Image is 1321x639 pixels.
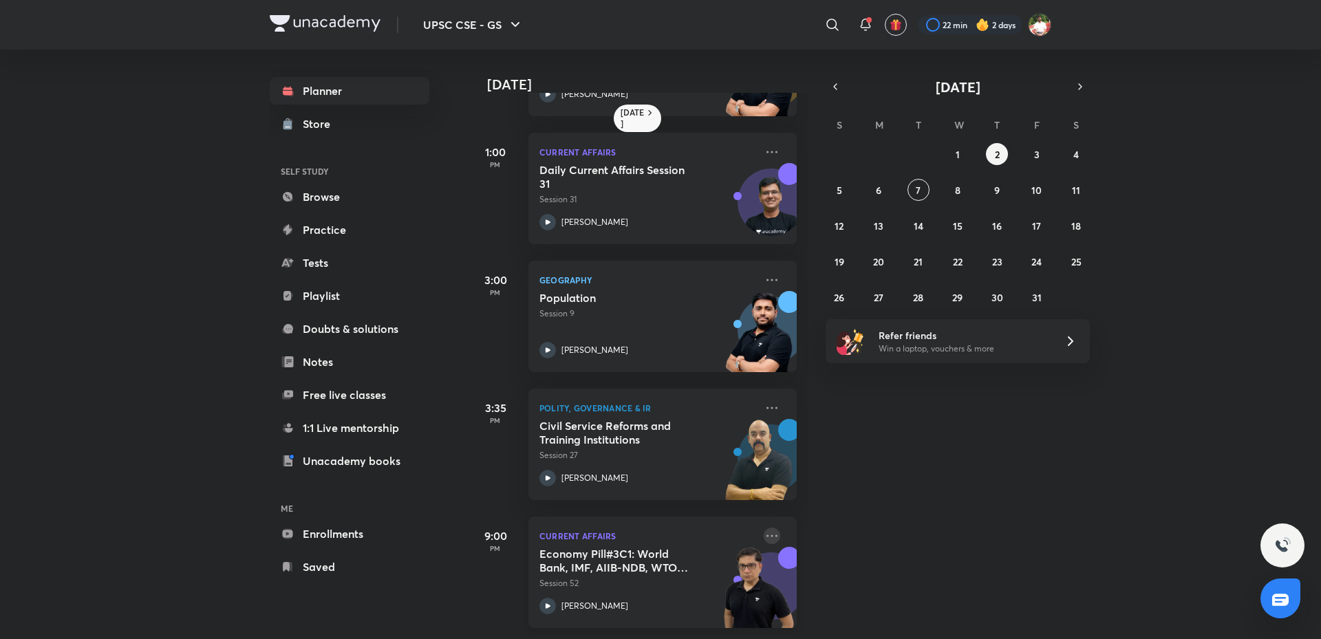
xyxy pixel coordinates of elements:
[874,291,883,304] abbr: October 27, 2025
[270,282,429,310] a: Playlist
[270,348,429,376] a: Notes
[721,419,797,514] img: unacademy
[991,291,1003,304] abbr: October 30, 2025
[270,381,429,409] a: Free live classes
[468,416,523,424] p: PM
[890,19,902,31] img: avatar
[1071,219,1081,232] abbr: October 18, 2025
[1032,219,1041,232] abbr: October 17, 2025
[828,179,850,201] button: October 5, 2025
[468,400,523,416] h5: 3:35
[986,143,1008,165] button: October 2, 2025
[539,163,711,191] h5: Daily Current Affairs Session 31
[947,286,969,308] button: October 29, 2025
[916,184,921,197] abbr: October 7, 2025
[879,328,1048,343] h6: Refer friends
[539,528,755,544] p: Current Affairs
[834,291,844,304] abbr: October 26, 2025
[976,18,989,32] img: streak
[955,184,960,197] abbr: October 8, 2025
[468,288,523,296] p: PM
[835,219,844,232] abbr: October 12, 2025
[868,215,890,237] button: October 13, 2025
[468,144,523,160] h5: 1:00
[487,76,810,93] h4: [DATE]
[415,11,532,39] button: UPSC CSE - GS
[828,215,850,237] button: October 12, 2025
[270,77,429,105] a: Planner
[539,400,755,416] p: Polity, Governance & IR
[885,14,907,36] button: avatar
[270,160,429,183] h6: SELF STUDY
[907,179,930,201] button: October 7, 2025
[845,77,1071,96] button: [DATE]
[468,272,523,288] h5: 3:00
[995,148,1000,161] abbr: October 2, 2025
[986,250,1008,272] button: October 23, 2025
[1026,143,1048,165] button: October 3, 2025
[270,553,429,581] a: Saved
[828,286,850,308] button: October 26, 2025
[1274,537,1291,554] img: ttu
[837,327,864,355] img: referral
[1065,215,1087,237] button: October 18, 2025
[994,118,1000,131] abbr: Thursday
[621,107,645,129] h6: [DATE]
[270,497,429,520] h6: ME
[1026,286,1048,308] button: October 31, 2025
[868,250,890,272] button: October 20, 2025
[303,116,339,132] div: Store
[992,219,1002,232] abbr: October 16, 2025
[539,449,755,462] p: Session 27
[1031,184,1042,197] abbr: October 10, 2025
[954,118,964,131] abbr: Wednesday
[539,307,755,320] p: Session 9
[1071,255,1082,268] abbr: October 25, 2025
[1073,148,1079,161] abbr: October 4, 2025
[1065,179,1087,201] button: October 11, 2025
[879,343,1048,355] p: Win a laptop, vouchers & more
[907,250,930,272] button: October 21, 2025
[1034,148,1040,161] abbr: October 3, 2025
[994,184,1000,197] abbr: October 9, 2025
[913,291,923,304] abbr: October 28, 2025
[270,520,429,548] a: Enrollments
[270,110,429,138] a: Store
[468,544,523,552] p: PM
[1032,291,1042,304] abbr: October 31, 2025
[539,291,711,305] h5: Population
[947,215,969,237] button: October 15, 2025
[916,118,921,131] abbr: Tuesday
[907,286,930,308] button: October 28, 2025
[952,291,963,304] abbr: October 29, 2025
[561,88,628,100] p: [PERSON_NAME]
[876,184,881,197] abbr: October 6, 2025
[539,144,755,160] p: Current Affairs
[270,15,380,35] a: Company Logo
[1073,118,1079,131] abbr: Saturday
[914,219,923,232] abbr: October 14, 2025
[873,255,884,268] abbr: October 20, 2025
[539,272,755,288] p: Geography
[875,118,883,131] abbr: Monday
[1065,250,1087,272] button: October 25, 2025
[270,216,429,243] a: Practice
[835,255,844,268] abbr: October 19, 2025
[1026,215,1048,237] button: October 17, 2025
[1034,118,1040,131] abbr: Friday
[874,219,883,232] abbr: October 13, 2025
[270,249,429,277] a: Tests
[270,183,429,210] a: Browse
[1026,179,1048,201] button: October 10, 2025
[986,286,1008,308] button: October 30, 2025
[953,255,963,268] abbr: October 22, 2025
[907,215,930,237] button: October 14, 2025
[539,547,711,574] h5: Economy Pill#3C1: World Bank, IMF, AIIB-NDB, WTO Intro
[561,600,628,612] p: [PERSON_NAME]
[721,291,797,386] img: unacademy
[947,179,969,201] button: October 8, 2025
[270,447,429,475] a: Unacademy books
[738,176,804,242] img: Avatar
[539,577,755,589] p: Session 52
[1028,13,1051,36] img: Shashank Soni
